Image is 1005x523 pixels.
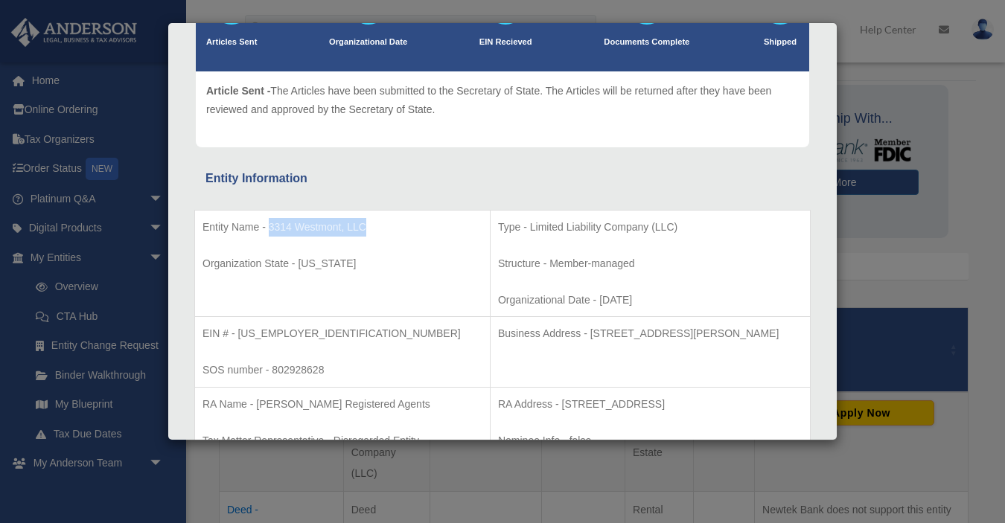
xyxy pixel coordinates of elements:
[202,254,482,273] p: Organization State - [US_STATE]
[498,431,803,450] p: Nominee Info - false
[498,395,803,414] p: RA Address - [STREET_ADDRESS]
[202,431,482,450] p: Tax Matter Representative - Disregarded Entity
[762,35,799,50] p: Shipped
[206,35,257,50] p: Articles Sent
[479,35,532,50] p: EIN Recieved
[329,35,407,50] p: Organizational Date
[202,218,482,237] p: Entity Name - 3314 Westmont, LLC
[202,361,482,379] p: SOS number - 802928628
[202,324,482,343] p: EIN # - [US_EMPLOYER_IDENTIFICATION_NUMBER]
[604,35,689,50] p: Documents Complete
[202,395,482,414] p: RA Name - [PERSON_NAME] Registered Agents
[498,218,803,237] p: Type - Limited Liability Company (LLC)
[206,82,799,118] p: The Articles have been submitted to the Secretary of State. The Articles will be returned after t...
[498,254,803,273] p: Structure - Member-managed
[498,291,803,309] p: Organizational Date - [DATE]
[206,85,270,97] span: Article Sent -
[205,168,800,189] div: Entity Information
[498,324,803,343] p: Business Address - [STREET_ADDRESS][PERSON_NAME]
